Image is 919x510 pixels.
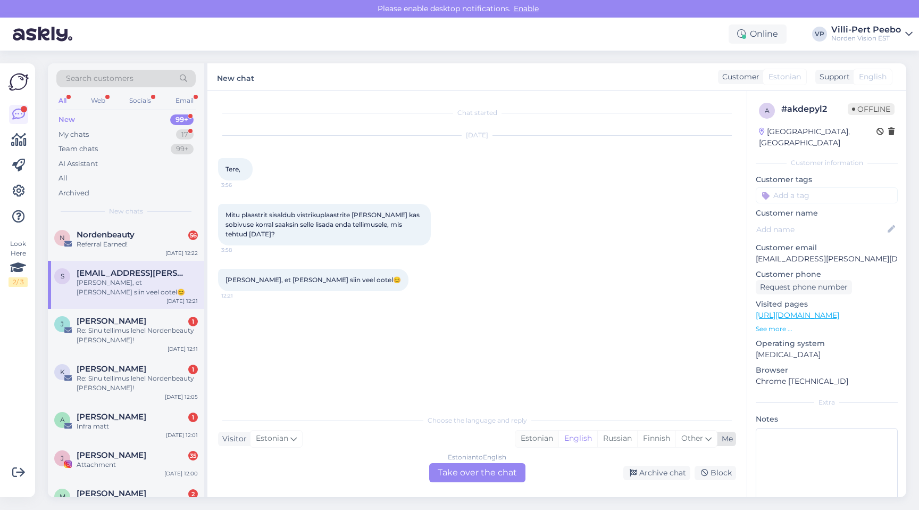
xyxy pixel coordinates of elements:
div: Socials [127,94,153,108]
span: Search customers [66,73,133,84]
span: s [61,272,64,280]
span: A [60,416,65,424]
div: [DATE] [218,130,736,140]
div: [DATE] 12:22 [165,249,198,257]
div: 17 [176,129,194,140]
span: Offline [848,103,895,115]
span: K [60,368,65,376]
div: Archived [59,188,89,199]
div: 99+ [171,144,194,154]
a: Villi-Pert PeeboNorden Vision EST [831,26,913,43]
img: website_grey.svg [17,28,26,36]
p: Visited pages [756,299,898,310]
div: Villi-Pert Peebo [831,26,901,34]
span: Janek Jõemaa [77,316,146,326]
div: [DATE] 12:21 [166,297,198,305]
span: Estonian [256,433,288,445]
div: Choose the language and reply [218,416,736,425]
p: [EMAIL_ADDRESS][PERSON_NAME][DOMAIN_NAME] [756,253,898,265]
p: [MEDICAL_DATA] [756,349,898,360]
span: Anett Rohumets [77,412,146,422]
div: 2 [188,489,198,499]
div: Look Here [9,239,28,287]
div: Chat started [218,108,736,118]
span: [PERSON_NAME], et [PERSON_NAME] siin veel ootel😊 [225,276,401,284]
span: Jane Merela [77,450,146,460]
div: Infra matt [77,422,198,431]
p: Chrome [TECHNICAL_ID] [756,376,898,387]
p: Customer email [756,242,898,253]
div: Norden Vision EST [831,34,901,43]
p: Customer name [756,208,898,219]
span: English [859,71,887,83]
div: [DATE] 12:11 [168,345,198,353]
div: Estonian to English [448,453,506,462]
div: Customer information [756,158,898,168]
span: N [60,234,65,242]
div: # akdepyl2 [781,103,848,116]
div: Attachment [77,460,198,470]
div: New [59,114,75,125]
span: Enable [511,4,542,13]
img: tab_domain_overview_orange.svg [29,62,37,70]
div: Archive chat [623,466,690,480]
div: Request phone number [756,280,852,294]
input: Add a tag [756,187,898,203]
p: Browser [756,365,898,376]
span: 12:21 [221,292,261,300]
span: Nordenbeauty [77,230,135,240]
img: tab_keywords_by_traffic_grey.svg [106,62,114,70]
p: See more ... [756,324,898,334]
div: v 4.0.24 [30,17,52,26]
span: sirli.hanni@gmail.com [77,268,187,278]
div: 1 [188,365,198,374]
span: New chats [109,207,143,216]
div: Domain Overview [40,63,95,70]
div: Re: Sinu tellimus lehel Nordenbeauty [PERSON_NAME]! [77,374,198,393]
span: Estonian [768,71,801,83]
div: 2 / 3 [9,277,28,287]
img: logo_orange.svg [17,17,26,26]
p: Customer phone [756,269,898,280]
span: Tere, [225,165,240,173]
div: 35 [188,451,198,460]
span: a [765,106,770,114]
div: Re: Sinu tellimus lehel Nordenbeauty [PERSON_NAME]! [77,326,198,345]
div: Email [173,94,196,108]
span: Mitu plaastrit sisaldub vistrikuplaastrite [PERSON_NAME] kas sobivuse korral saaksin selle lisada... [225,211,421,238]
div: Estonian [515,431,558,447]
div: All [59,173,68,184]
label: New chat [217,70,254,84]
img: Askly Logo [9,72,29,92]
div: 99+ [170,114,194,125]
span: 3:58 [221,246,261,254]
span: Katrin Rannaväli [77,364,146,374]
a: [URL][DOMAIN_NAME] [756,310,839,320]
div: [DATE] 12:00 [164,470,198,478]
span: Merje Kask [77,489,146,498]
div: Russian [597,431,637,447]
span: J [61,320,64,328]
div: Customer [718,71,759,83]
div: Online [729,24,787,44]
div: [DATE] 12:05 [165,393,198,401]
div: Keywords by Traffic [118,63,179,70]
p: Operating system [756,338,898,349]
div: 1 [188,413,198,422]
div: Referral Earned! [77,240,198,249]
div: My chats [59,129,89,140]
div: English [558,431,597,447]
div: 1 [188,317,198,326]
span: M [60,492,65,500]
div: [PERSON_NAME], et [PERSON_NAME] siin veel ootel😊 [77,278,198,297]
span: J [61,454,64,462]
div: Support [815,71,850,83]
div: [DATE] 12:01 [166,431,198,439]
div: Finnish [637,431,675,447]
div: Me [717,433,733,445]
p: Customer tags [756,174,898,185]
div: [GEOGRAPHIC_DATA], [GEOGRAPHIC_DATA] [759,126,876,149]
div: Web [89,94,107,108]
div: Visitor [218,433,247,445]
div: VP [812,27,827,42]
